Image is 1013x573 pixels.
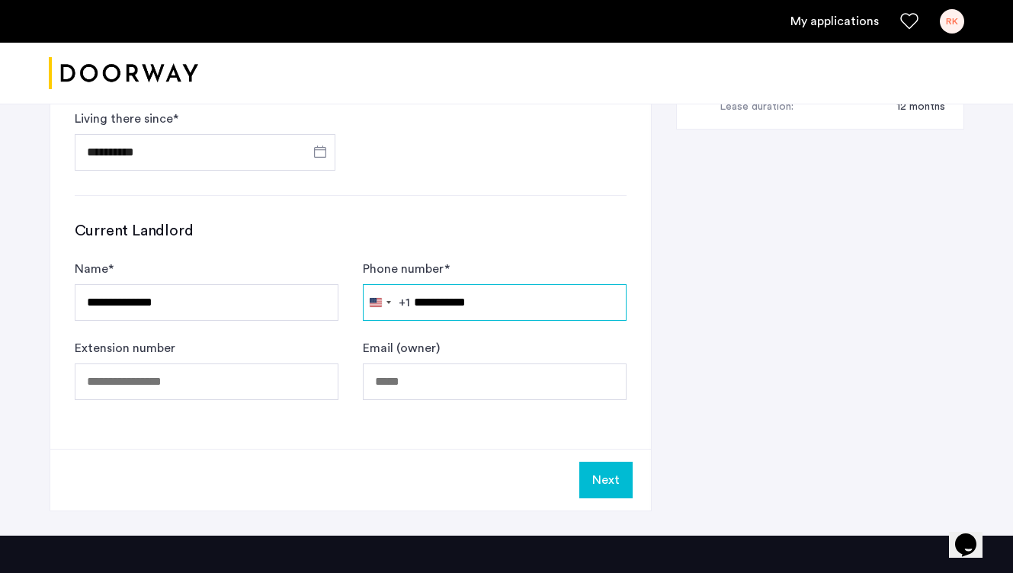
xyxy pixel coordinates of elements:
[881,98,945,117] div: 12 months
[720,98,793,117] div: Lease duration:
[75,220,627,242] h3: Current Landlord
[790,12,879,30] a: My application
[311,142,329,161] button: Open calendar
[75,260,114,278] label: Name *
[363,260,450,278] label: Phone number *
[49,45,198,102] img: logo
[399,293,410,312] div: +1
[900,12,918,30] a: Favorites
[49,45,198,102] a: Cazamio logo
[75,339,175,357] label: Extension number
[940,9,964,34] div: RK
[363,339,440,357] label: Email (owner)
[75,110,178,128] label: Living there since *
[364,285,410,320] button: Selected country
[949,512,998,558] iframe: chat widget
[579,462,633,498] button: Next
